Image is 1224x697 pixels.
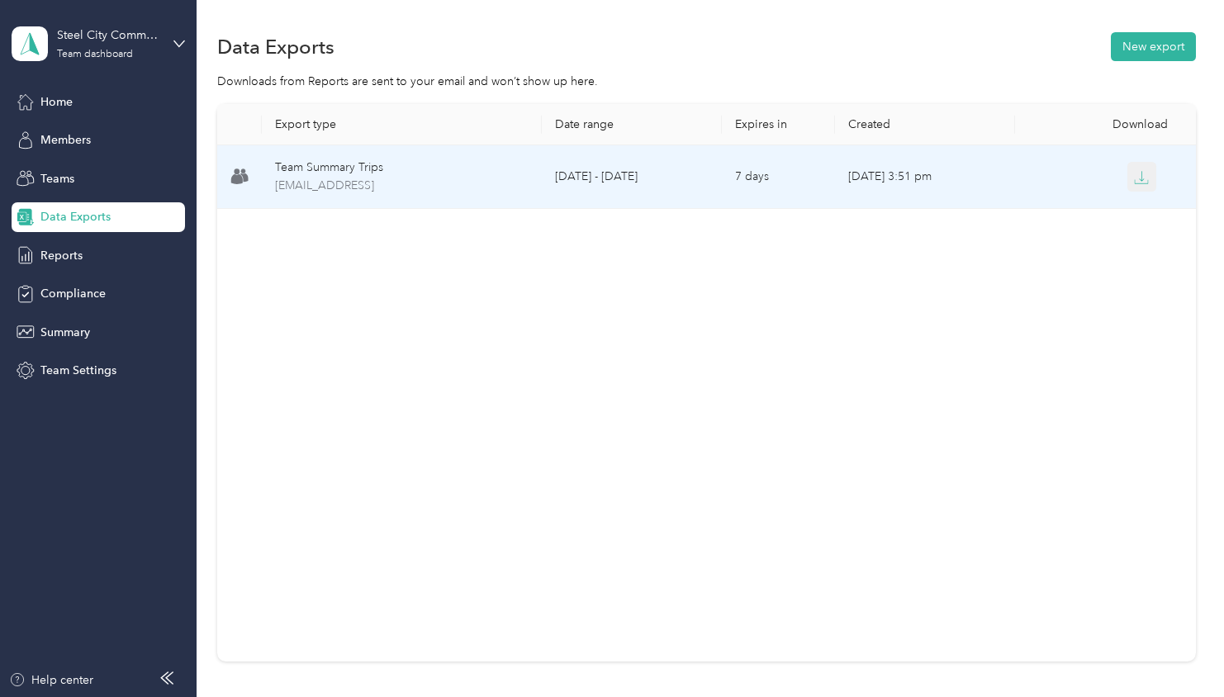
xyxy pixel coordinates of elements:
div: Steel City Commercial [57,26,160,44]
th: Date range [542,104,722,145]
td: 7 days [722,145,835,209]
iframe: Everlance-gr Chat Button Frame [1131,605,1224,697]
span: Teams [40,170,74,187]
td: [DATE] 3:51 pm [835,145,1015,209]
th: Export type [262,104,542,145]
span: Data Exports [40,208,111,225]
div: Team dashboard [57,50,133,59]
th: Created [835,104,1015,145]
div: Downloads from Reports are sent to your email and won’t show up here. [217,73,1196,90]
span: Home [40,93,73,111]
span: Team Settings [40,362,116,379]
span: Members [40,131,91,149]
div: Team Summary Trips [275,159,529,177]
span: Summary [40,324,90,341]
button: New export [1111,32,1196,61]
h1: Data Exports [217,38,334,55]
th: Expires in [722,104,835,145]
span: team-summary-accounting@steelcitycommercial.com-trips-2025-08-18-2025-08-31.xlsx [275,177,529,195]
td: [DATE] - [DATE] [542,145,722,209]
div: Download [1028,117,1182,131]
span: Reports [40,247,83,264]
span: Compliance [40,285,106,302]
button: Help center [9,671,93,689]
